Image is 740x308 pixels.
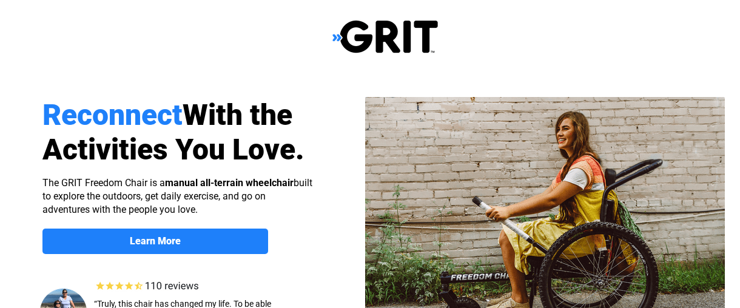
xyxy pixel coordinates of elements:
strong: manual all-terrain wheelchair [165,177,294,189]
strong: Learn More [130,235,181,247]
span: The GRIT Freedom Chair is a built to explore the outdoors, get daily exercise, and go on adventur... [42,177,312,215]
span: Activities You Love. [42,132,304,167]
span: With the [183,98,292,132]
span: Reconnect [42,98,183,132]
a: Learn More [42,229,268,254]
